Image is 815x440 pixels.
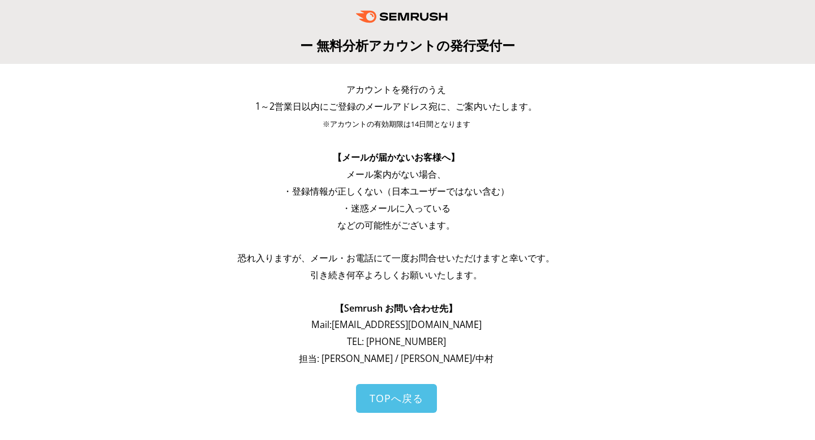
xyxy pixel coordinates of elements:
[323,119,470,129] span: ※アカウントの有効期限は14日間となります
[333,151,460,163] span: 【メールが届かないお客様へ】
[347,335,446,348] span: TEL: [PHONE_NUMBER]
[299,352,494,365] span: 担当: [PERSON_NAME] / [PERSON_NAME]/中村
[238,252,555,264] span: 恐れ入りますが、メール・お電話にて一度お問合せいただけますと幸いです。
[342,202,451,214] span: ・迷惑メールに入っている
[356,384,437,413] a: TOPへ戻る
[335,302,457,314] span: 【Semrush お問い合わせ先】
[255,100,537,113] span: 1～2営業日以内にご登録のメールアドレス宛に、ご案内いたします。
[300,36,515,54] span: ー 無料分析アカウントの発行受付ー
[370,391,423,405] span: TOPへ戻る
[310,269,482,281] span: 引き続き何卒よろしくお願いいたします。
[337,219,455,231] span: などの可能性がございます。
[346,83,446,96] span: アカウントを発行のうえ
[311,318,482,331] span: Mail: [EMAIL_ADDRESS][DOMAIN_NAME]
[283,185,509,197] span: ・登録情報が正しくない（日本ユーザーではない含む）
[346,168,446,180] span: メール案内がない場合、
